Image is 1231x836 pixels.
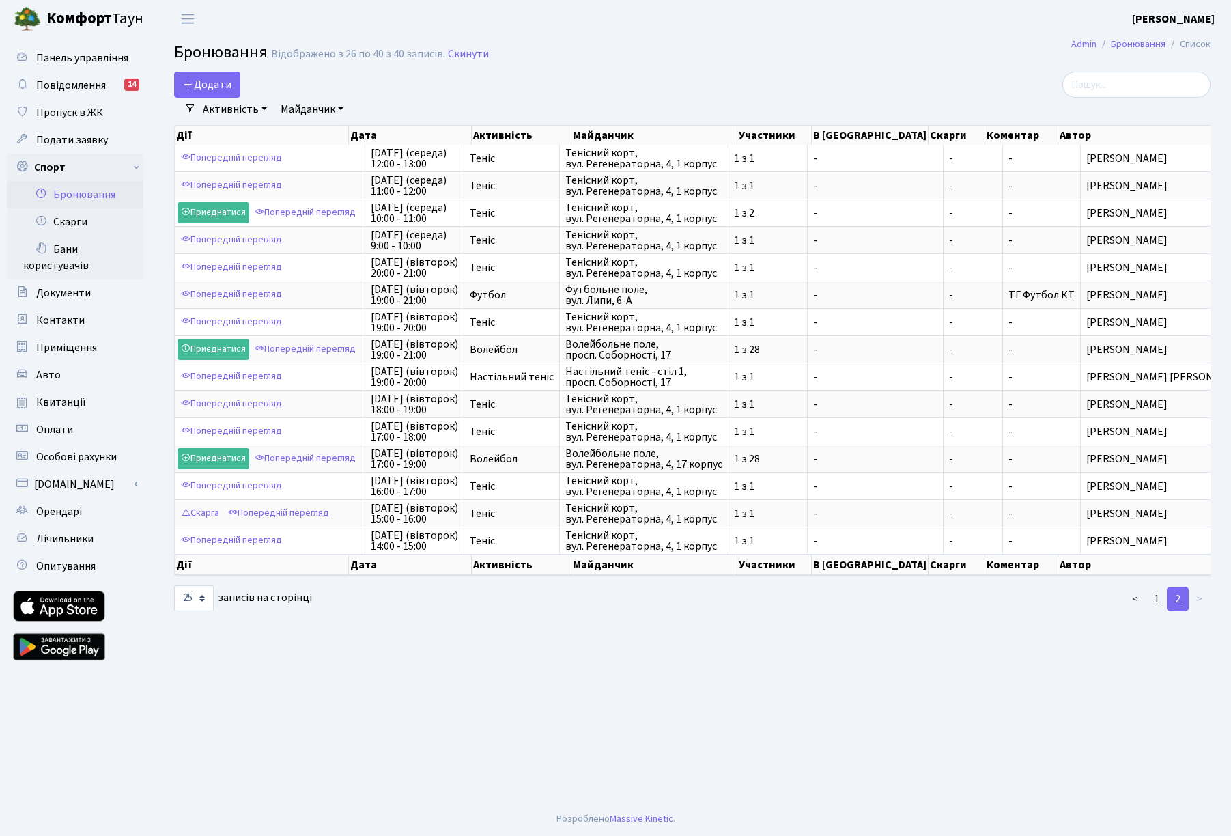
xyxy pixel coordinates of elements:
a: Лічильники [7,525,143,553]
span: - [949,454,997,464]
span: - [1008,315,1013,330]
th: Автор [1058,126,1228,145]
span: 1 з 1 [734,262,802,273]
span: - [1008,451,1013,466]
span: Теніс [470,262,554,273]
th: Майданчик [571,126,737,145]
span: Футбольне поле, вул. Липи, 6-А [565,284,722,306]
span: - [813,262,937,273]
span: Теніс [470,399,554,410]
span: - [813,235,937,246]
a: Приєднатися [178,202,249,223]
a: Приєднатися [178,448,249,469]
a: Орендарі [7,498,143,525]
label: записів на сторінці [174,585,312,611]
span: 1 з 28 [734,344,802,355]
span: - [813,481,937,492]
span: - [1008,342,1013,357]
a: [PERSON_NAME] [1132,11,1215,27]
span: - [949,153,997,164]
a: Документи [7,279,143,307]
span: - [813,535,937,546]
span: - [1008,424,1013,439]
span: - [813,508,937,519]
a: Скарги [7,208,143,236]
span: [DATE] (вівторок) 19:00 - 20:00 [371,311,458,333]
a: Скинути [448,48,489,61]
span: Настільний теніс [470,372,554,382]
a: Повідомлення14 [7,72,143,99]
a: < [1124,587,1146,611]
span: Волейбольне поле, вул. Регенераторна, 4, 17 корпус [565,448,722,470]
span: Документи [36,285,91,301]
a: Скарга [178,503,223,524]
span: Теніс [470,235,554,246]
span: 1 з 1 [734,399,802,410]
a: Особові рахунки [7,443,143,471]
th: В [GEOGRAPHIC_DATA] [812,126,929,145]
a: Пропуск в ЖК [7,99,143,126]
span: - [813,153,937,164]
span: Тенісний корт, вул. Регенераторна, 4, 1 корпус [565,257,722,279]
th: Дата [349,126,472,145]
span: Тенісний корт, вул. Регенераторна, 4, 1 корпус [565,311,722,333]
span: - [949,399,997,410]
a: Попередній перегляд [178,530,285,551]
a: Майданчик [275,98,349,121]
span: [DATE] (вівторок) 19:00 - 21:00 [371,339,458,361]
a: Попередній перегляд [178,257,285,278]
span: Повідомлення [36,78,106,93]
div: 14 [124,79,139,91]
span: 1 з 28 [734,454,802,464]
input: Пошук... [1062,72,1211,98]
span: Подати заявку [36,133,108,148]
span: 1 з 1 [734,535,802,546]
span: - [813,180,937,191]
span: 1 з 1 [734,235,802,246]
span: Квитанції [36,395,86,410]
a: 1 [1146,587,1168,611]
span: 1 з 1 [734,180,802,191]
th: Участники [737,555,812,575]
span: Теніс [470,481,554,492]
span: [DATE] (середа) 9:00 - 10:00 [371,229,458,251]
span: Тенісний корт, вул. Регенераторна, 4, 1 корпус [565,421,722,443]
a: Авто [7,361,143,389]
span: - [949,317,997,328]
span: Оплати [36,422,73,437]
span: - [1008,533,1013,548]
a: Попередній перегляд [225,503,332,524]
span: Волейбол [470,344,554,355]
span: - [949,344,997,355]
span: - [813,317,937,328]
span: Тенісний корт, вул. Регенераторна, 4, 1 корпус [565,229,722,251]
th: Дії [175,555,349,575]
a: Попередній перегляд [251,202,359,223]
div: Відображено з 26 по 40 з 40 записів. [271,48,445,61]
th: Дата [349,555,472,575]
span: - [1008,506,1013,521]
th: Коментар [985,555,1059,575]
span: [DATE] (вівторок) 16:00 - 17:00 [371,475,458,497]
span: [DATE] (вівторок) 19:00 - 21:00 [371,284,458,306]
button: Переключити навігацію [171,8,205,30]
span: Орендарі [36,504,82,519]
span: Тенісний корт, вул. Регенераторна, 4, 1 корпус [565,175,722,197]
span: [DATE] (вівторок) 20:00 - 21:00 [371,257,458,279]
th: Автор [1058,555,1228,575]
th: Активність [472,126,571,145]
span: 1 з 1 [734,290,802,301]
span: [DATE] (вівторок) 14:00 - 15:00 [371,530,458,552]
span: Теніс [470,508,554,519]
span: 1 з 1 [734,481,802,492]
span: - [1008,479,1013,494]
a: Оплати [7,416,143,443]
span: Теніс [470,208,554,219]
span: Контакти [36,313,85,328]
span: 1 з 1 [734,426,802,437]
span: Волейбол [470,454,554,464]
span: - [813,290,937,301]
a: [DOMAIN_NAME] [7,471,143,498]
th: Скарги [929,126,985,145]
span: 1 з 1 [734,317,802,328]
